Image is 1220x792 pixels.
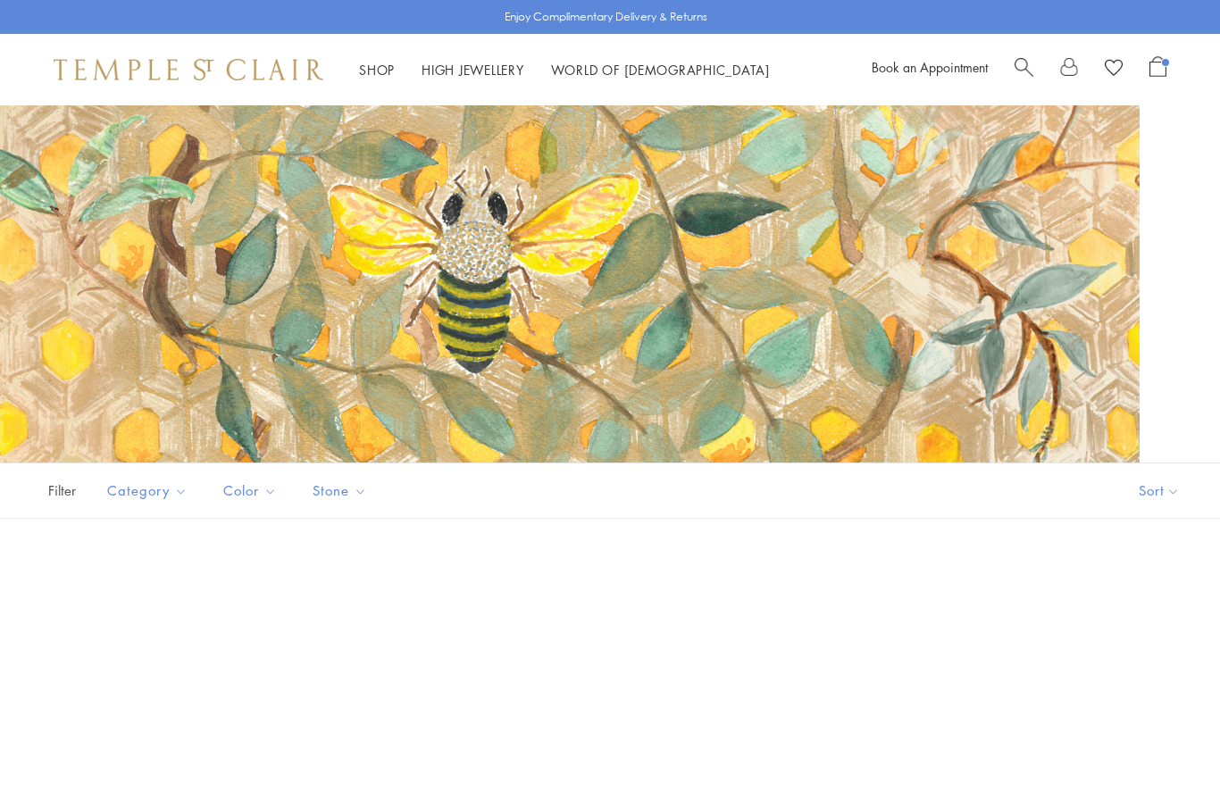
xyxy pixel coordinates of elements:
[359,59,770,81] nav: Main navigation
[551,61,770,79] a: World of [DEMOGRAPHIC_DATA]World of [DEMOGRAPHIC_DATA]
[304,479,380,502] span: Stone
[54,59,323,80] img: Temple St. Clair
[1015,56,1033,83] a: Search
[1105,56,1123,83] a: View Wishlist
[422,61,524,79] a: High JewelleryHigh Jewellery
[98,479,201,502] span: Category
[299,471,380,511] button: Stone
[505,8,707,26] p: Enjoy Complimentary Delivery & Returns
[214,479,290,502] span: Color
[359,61,395,79] a: ShopShop
[94,471,201,511] button: Category
[872,58,988,76] a: Book an Appointment
[1099,463,1220,518] button: Show sort by
[1149,56,1166,83] a: Open Shopping Bag
[210,471,290,511] button: Color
